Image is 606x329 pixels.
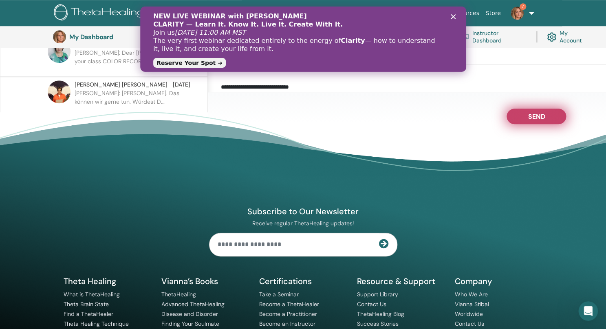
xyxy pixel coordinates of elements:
[259,310,317,318] a: Become a Practitioner
[507,109,566,124] button: Send
[547,28,590,46] a: My Account
[357,276,445,287] h5: Resource & Support
[267,6,290,21] a: About
[13,51,86,61] a: Reserve Your Spot ➜
[455,320,484,327] a: Contact Us
[447,6,483,21] a: Resources
[460,28,527,46] a: Instructor Dashboard
[48,80,71,103] img: default.jpg
[357,300,386,308] a: Contact Us
[290,6,355,21] a: Courses & Seminars
[75,89,193,113] p: [PERSON_NAME]: [PERSON_NAME]. Das können wir gerne tun. Würdest D...
[259,276,347,287] h5: Certifications
[53,30,66,43] img: default.jpg
[161,310,218,318] a: Disease and Disorder
[161,276,249,287] h5: Vianna’s Books
[455,300,489,308] a: Vianna Stibal
[259,320,315,327] a: Become an Instructor
[161,320,219,327] a: Finding Your Soulmate
[161,291,196,298] a: ThetaHealing
[69,33,151,41] h3: My Dashboard
[64,276,152,287] h5: Theta Healing
[64,291,120,298] a: What is ThetaHealing
[75,80,167,89] span: [PERSON_NAME] [PERSON_NAME]
[259,291,299,298] a: Take a Seminar
[528,112,545,118] span: Send
[64,320,129,327] a: Theta Healing Technique
[357,310,404,318] a: ThetaHealing Blog
[455,310,483,318] a: Worldwide
[483,6,504,21] a: Store
[201,30,225,38] b: Clarity
[455,276,543,287] h5: Company
[357,291,398,298] a: Support Library
[75,49,193,73] p: [PERSON_NAME]: Dear [PERSON_NAME], Will your class COLOR RECORD take plac...
[48,40,71,63] img: default.jpg
[259,300,319,308] a: Become a ThetaHealer
[547,30,556,44] img: cog.svg
[54,4,151,22] img: logo.png
[64,300,109,308] a: Theta Brain State
[64,310,113,318] a: Find a ThetaHealer
[354,6,395,21] a: Certification
[173,80,190,89] span: [DATE]
[311,7,319,12] div: Schließen
[396,6,447,21] a: Success Stories
[140,7,466,72] iframe: Intercom live chat Banner
[455,291,488,298] a: Who We Are
[357,320,399,327] a: Success Stories
[511,7,524,20] img: default.jpg
[209,206,397,217] h4: Subscribe to Our Newsletter
[578,301,598,321] iframe: Intercom live chat
[161,300,225,308] a: Advanced ThetaHealing
[520,3,526,10] span: 7
[209,220,397,227] p: Receive regular ThetaHealing updates!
